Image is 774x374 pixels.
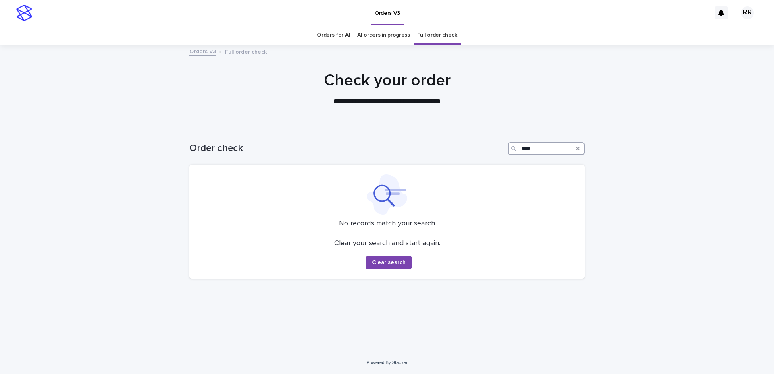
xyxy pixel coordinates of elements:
[372,260,406,265] span: Clear search
[366,256,412,269] button: Clear search
[16,5,32,21] img: stacker-logo-s-only.png
[741,6,754,19] div: RR
[189,46,216,56] a: Orders V3
[334,239,440,248] p: Clear your search and start again.
[189,143,505,154] h1: Order check
[317,26,350,45] a: Orders for AI
[508,142,585,155] input: Search
[199,219,575,228] p: No records match your search
[417,26,457,45] a: Full order check
[357,26,410,45] a: AI orders in progress
[225,47,267,56] p: Full order check
[366,360,407,365] a: Powered By Stacker
[189,71,585,90] h1: Check your order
